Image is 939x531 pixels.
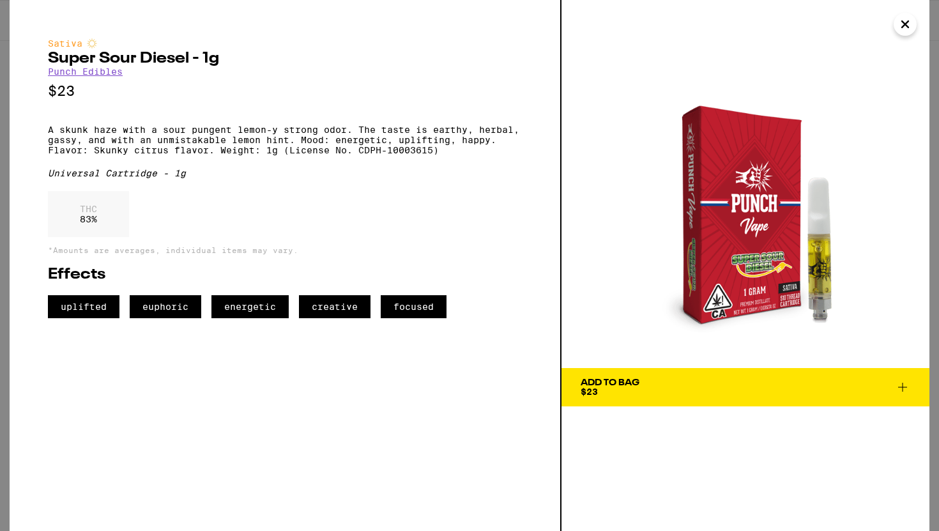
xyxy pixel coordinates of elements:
[894,13,917,36] button: Close
[130,295,201,318] span: euphoric
[48,51,522,66] h2: Super Sour Diesel - 1g
[581,387,598,397] span: $23
[581,378,639,387] div: Add To Bag
[381,295,447,318] span: focused
[8,9,92,19] span: Hi. Need any help?
[561,368,929,406] button: Add To Bag$23
[48,38,522,49] div: Sativa
[299,295,370,318] span: creative
[48,125,522,155] p: A skunk haze with a sour pungent lemon-y strong odor. The taste is earthy, herbal, gassy, and wit...
[48,66,123,77] a: Punch Edibles
[80,204,97,214] p: THC
[48,267,522,282] h2: Effects
[48,295,119,318] span: uplifted
[48,191,129,237] div: 83 %
[87,38,97,49] img: sativaColor.svg
[48,168,522,178] div: Universal Cartridge - 1g
[48,246,522,254] p: *Amounts are averages, individual items may vary.
[48,83,522,99] p: $23
[211,295,289,318] span: energetic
